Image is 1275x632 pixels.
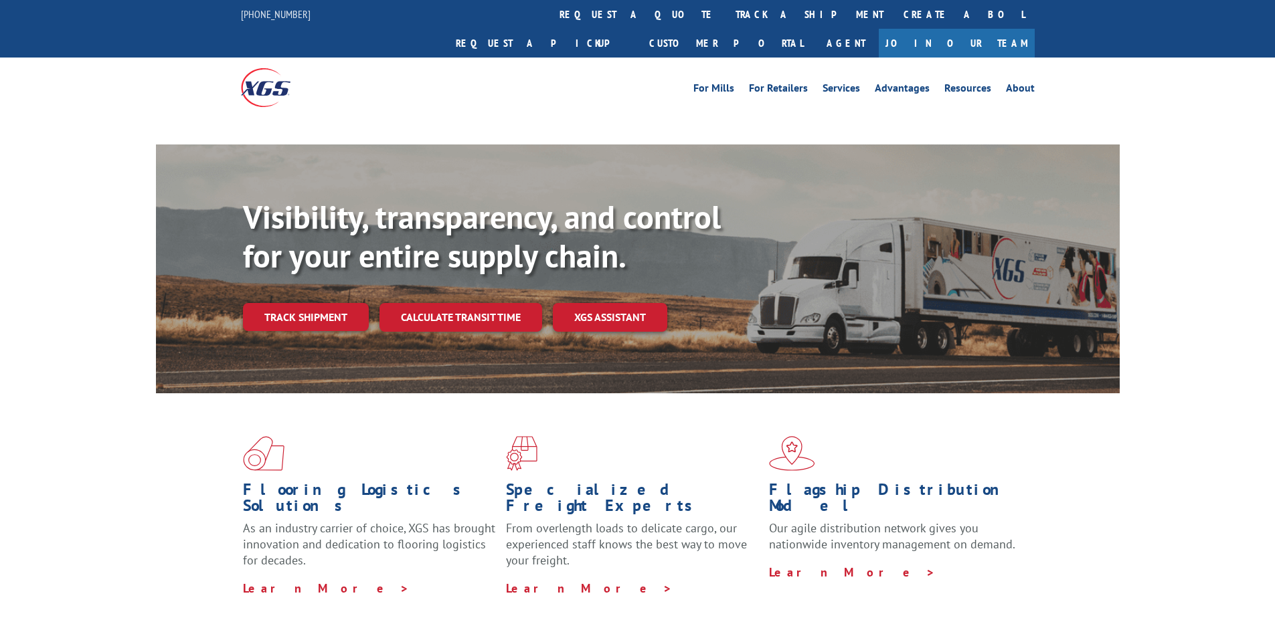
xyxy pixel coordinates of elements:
a: [PHONE_NUMBER] [241,7,311,21]
a: Learn More > [769,564,936,580]
a: Calculate transit time [379,303,542,332]
img: xgs-icon-total-supply-chain-intelligence-red [243,436,284,471]
a: Learn More > [506,581,673,596]
a: Agent [813,29,879,58]
a: Track shipment [243,303,369,331]
h1: Flagship Distribution Model [769,482,1022,520]
a: Services [823,83,860,98]
a: For Mills [693,83,734,98]
a: Request a pickup [446,29,639,58]
img: xgs-icon-focused-on-flooring-red [506,436,537,471]
span: As an industry carrier of choice, XGS has brought innovation and dedication to flooring logistics... [243,520,495,568]
a: Join Our Team [879,29,1035,58]
a: Advantages [875,83,930,98]
h1: Flooring Logistics Solutions [243,482,496,520]
a: Customer Portal [639,29,813,58]
a: XGS ASSISTANT [553,303,667,332]
a: For Retailers [749,83,808,98]
p: From overlength loads to delicate cargo, our experienced staff knows the best way to move your fr... [506,520,759,580]
a: About [1006,83,1035,98]
h1: Specialized Freight Experts [506,482,759,520]
b: Visibility, transparency, and control for your entire supply chain. [243,196,721,276]
a: Resources [944,83,991,98]
a: Learn More > [243,581,410,596]
img: xgs-icon-flagship-distribution-model-red [769,436,815,471]
span: Our agile distribution network gives you nationwide inventory management on demand. [769,520,1015,552]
